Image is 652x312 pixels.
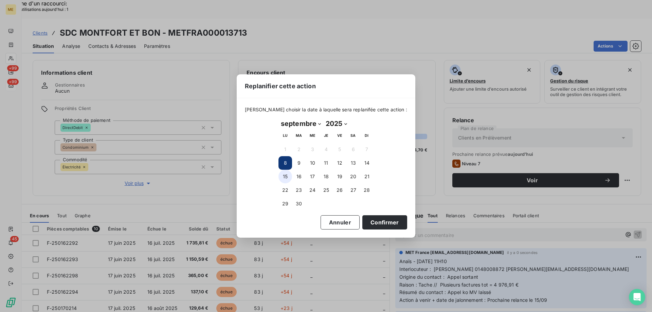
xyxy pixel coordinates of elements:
th: mercredi [306,129,319,143]
button: 27 [346,183,360,197]
button: 25 [319,183,333,197]
button: 10 [306,156,319,170]
button: 17 [306,170,319,183]
button: 24 [306,183,319,197]
div: Open Intercom Messenger [629,289,645,305]
button: 26 [333,183,346,197]
button: 28 [360,183,374,197]
button: 22 [278,183,292,197]
button: Annuler [321,215,360,230]
th: mardi [292,129,306,143]
th: lundi [278,129,292,143]
button: 21 [360,170,374,183]
span: Replanifier cette action [245,81,316,91]
button: 11 [319,156,333,170]
button: 2 [292,143,306,156]
button: 16 [292,170,306,183]
button: 8 [278,156,292,170]
button: 4 [319,143,333,156]
button: 6 [346,143,360,156]
button: 12 [333,156,346,170]
button: 29 [278,197,292,210]
button: 23 [292,183,306,197]
button: 14 [360,156,374,170]
span: [PERSON_NAME] choisir la date à laquelle sera replanifée cette action : [245,106,407,113]
button: 15 [278,170,292,183]
th: vendredi [333,129,346,143]
button: 18 [319,170,333,183]
button: 13 [346,156,360,170]
button: Confirmer [362,215,407,230]
button: 9 [292,156,306,170]
button: 1 [278,143,292,156]
button: 19 [333,170,346,183]
th: samedi [346,129,360,143]
button: 30 [292,197,306,210]
th: jeudi [319,129,333,143]
button: 3 [306,143,319,156]
th: dimanche [360,129,374,143]
button: 7 [360,143,374,156]
button: 5 [333,143,346,156]
button: 20 [346,170,360,183]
